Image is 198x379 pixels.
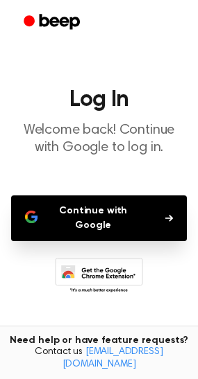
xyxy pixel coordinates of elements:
[11,89,187,111] h1: Log In
[11,195,187,241] button: Continue with Google
[63,347,163,369] a: [EMAIL_ADDRESS][DOMAIN_NAME]
[8,346,190,371] span: Contact us
[14,9,92,36] a: Beep
[11,122,187,157] p: Welcome back! Continue with Google to log in.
